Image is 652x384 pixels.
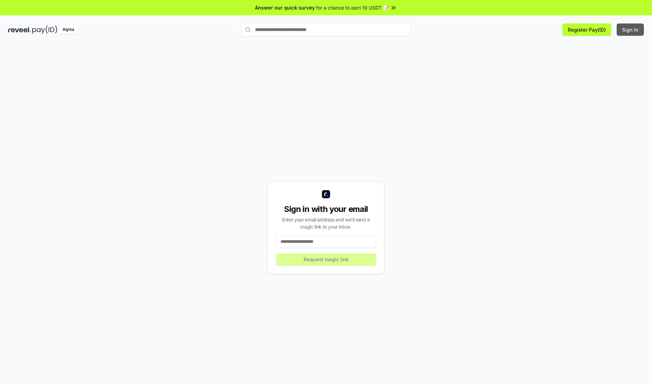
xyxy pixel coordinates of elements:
[322,190,330,198] img: logo_small
[276,204,376,215] div: Sign in with your email
[32,26,57,34] img: pay_id
[617,23,644,36] button: Sign In
[316,4,389,11] span: for a chance to earn 10 USDT 📝
[59,26,78,34] div: Alpha
[8,26,31,34] img: reveel_dark
[562,23,611,36] button: Register Pay(ID)
[276,216,376,230] div: Enter your email address and we’ll send a magic link to your inbox.
[255,4,315,11] span: Answer our quick survey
